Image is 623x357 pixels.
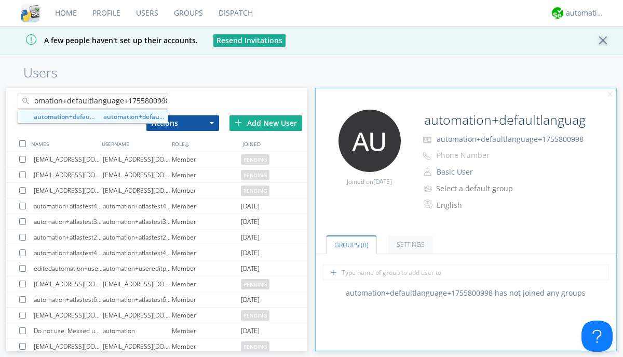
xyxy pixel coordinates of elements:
div: English [437,200,523,210]
div: Member [172,261,241,276]
img: plus.svg [235,119,242,126]
span: [DATE] [241,245,260,261]
div: automation+atlas [566,8,605,18]
div: Member [172,245,241,260]
span: pending [241,310,269,321]
img: icon-alert-users-thin-outline.svg [424,181,434,195]
input: Name [420,110,588,130]
div: automation+atlastest3474644860 [34,214,103,229]
div: USERNAME [99,136,169,151]
a: Groups (0) [326,235,377,254]
div: [EMAIL_ADDRESS][DOMAIN_NAME] [34,183,103,198]
div: [EMAIL_ADDRESS][DOMAIN_NAME] [103,276,172,292]
img: cancel.svg [606,91,614,98]
img: d2d01cd9b4174d08988066c6d424eccd [552,7,563,19]
a: [EMAIL_ADDRESS][DOMAIN_NAME][EMAIL_ADDRESS][DOMAIN_NAME]Memberpending [6,339,307,354]
img: cddb5a64eb264b2086981ab96f4c1ba7 [21,4,39,22]
input: Search users [18,93,168,109]
span: [DATE] [241,230,260,245]
a: Do not use. Messed up when created org.automationMember[DATE] [6,323,307,339]
a: automation+atlastest4843497521automation+atlastest4843497521Member[DATE] [6,245,307,261]
div: automation [103,323,172,338]
span: [DATE] [241,323,260,339]
img: 373638.png [338,110,401,172]
a: [EMAIL_ADDRESS][DOMAIN_NAME][EMAIL_ADDRESS][DOMAIN_NAME]Memberpending [6,308,307,323]
div: [EMAIL_ADDRESS][DOMAIN_NAME] [34,152,103,167]
input: Type name of group to add user to [323,265,609,280]
div: [EMAIL_ADDRESS][DOMAIN_NAME] [103,183,172,198]
div: automation+atlastest3474644860 [103,214,172,229]
div: Member [172,167,241,182]
span: pending [241,341,269,352]
div: automation+atlastest6923418242 [34,292,103,307]
div: Member [172,292,241,307]
a: [EMAIL_ADDRESS][DOMAIN_NAME][EMAIL_ADDRESS][DOMAIN_NAME]Memberpending [6,276,307,292]
div: Member [172,152,241,167]
div: [EMAIL_ADDRESS][DOMAIN_NAME] [103,308,172,323]
span: pending [241,279,269,289]
div: [EMAIL_ADDRESS][DOMAIN_NAME] [34,339,103,354]
div: Select a default group [436,183,523,194]
div: Member [172,230,241,245]
div: automation+atlastest6923418242 [103,292,172,307]
span: [DATE] [373,177,392,186]
div: Member [172,199,241,214]
a: automation+atlastest3474644860automation+atlastest3474644860Member[DATE] [6,214,307,230]
div: automation+atlastest4283901099 [34,199,103,214]
a: [EMAIL_ADDRESS][DOMAIN_NAME][EMAIL_ADDRESS][DOMAIN_NAME]Memberpending [6,183,307,199]
div: [EMAIL_ADDRESS][DOMAIN_NAME] [34,308,103,323]
a: [EMAIL_ADDRESS][DOMAIN_NAME][EMAIL_ADDRESS][DOMAIN_NAME]Memberpending [6,152,307,167]
div: NAMES [29,136,99,151]
a: [EMAIL_ADDRESS][DOMAIN_NAME][EMAIL_ADDRESS][DOMAIN_NAME]Memberpending [6,167,307,183]
div: Member [172,339,241,354]
div: [EMAIL_ADDRESS][DOMAIN_NAME] [34,276,103,292]
div: ROLE [169,136,239,151]
div: Member [172,308,241,323]
iframe: Toggle Customer Support [581,321,613,352]
span: [DATE] [241,261,260,276]
div: Member [172,214,241,229]
div: automation+atlastest4843497521 [103,245,172,260]
span: [DATE] [241,199,260,214]
div: Member [172,276,241,292]
span: automation+defaultlanguage+1755800998 [437,134,584,144]
a: automation+atlastest4283901099automation+atlastest4283901099Member[DATE] [6,199,307,214]
div: JOINED [240,136,310,151]
div: [EMAIL_ADDRESS][DOMAIN_NAME] [103,339,172,354]
span: pending [241,170,269,180]
span: A few people haven't set up their accounts. [8,35,198,45]
strong: automation+defaultlanguage+1755800998 [34,112,162,121]
span: pending [241,154,269,165]
span: [DATE] [241,214,260,230]
button: Actions [146,115,219,131]
div: automation+defaultlanguage+1755800998 has not joined any groups [316,288,617,298]
span: Joined on [347,177,392,186]
img: phone-outline.svg [423,152,431,160]
strong: automation+defaultlanguage+1755800998 [103,112,232,121]
button: Resend Invitations [213,34,286,47]
div: automation+atlastest4843497521 [34,245,103,260]
div: automation+atlastest2512107470 [103,230,172,245]
div: automation+atlastest4283901099 [103,199,172,214]
a: automation+atlastest2512107470automation+atlastest2512107470Member[DATE] [6,230,307,245]
div: Member [172,323,241,338]
div: automation+atlastest2512107470 [34,230,103,245]
span: pending [241,186,269,196]
div: [EMAIL_ADDRESS][DOMAIN_NAME] [34,167,103,182]
div: [EMAIL_ADDRESS][DOMAIN_NAME] [103,167,172,182]
button: Basic User [433,165,537,179]
a: editedautomation+usereditprofile+1755800564automation+usereditprofile+1755800564Member[DATE] [6,261,307,276]
a: Settings [388,235,433,254]
div: editedautomation+usereditprofile+1755800564 [34,261,103,276]
div: Add New User [229,115,302,131]
div: [EMAIL_ADDRESS][DOMAIN_NAME] [103,152,172,167]
div: Do not use. Messed up when created org. [34,323,103,338]
span: [DATE] [241,292,260,308]
img: In groups with Translation enabled, this user's messages will be automatically translated to and ... [424,198,434,210]
div: Member [172,183,241,198]
div: automation+usereditprofile+1755800564 [103,261,172,276]
a: automation+atlastest6923418242automation+atlastest6923418242Member[DATE] [6,292,307,308]
img: person-outline.svg [424,168,431,176]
